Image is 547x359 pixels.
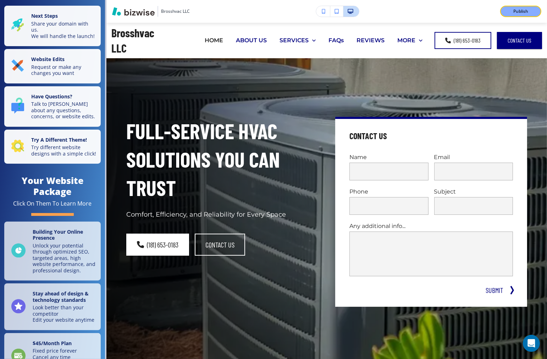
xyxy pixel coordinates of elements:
p: Share your domain with us. We will handle the launch! [31,21,96,39]
a: Stay ahead of design & technology standardsLook better than your competitorEdit your website anytime [4,283,101,330]
div: Open Intercom Messenger [523,335,540,352]
p: HOME [205,36,223,44]
button: Contact Us [497,32,542,49]
p: Name [349,153,429,161]
strong: Have Questions? [31,93,72,100]
p: MORE [397,36,415,44]
button: Have Questions?Talk to [PERSON_NAME] about any questions, concerns, or website edits. [4,86,101,127]
p: Request or make any changes you want [31,64,96,76]
h4: Brosshvac LLC [111,25,164,55]
button: Try A Different Theme!Try different website designs with a simple click! [4,130,101,164]
p: Talk to [PERSON_NAME] about any questions, concerns, or website edits. [31,101,96,120]
p: Subject [434,187,513,196]
a: Building Your Online PresenceUnlock your potential through optimized SEO, targeted areas, high we... [4,222,101,281]
p: Full-Service HVAC Solutions You Can Trust [126,117,318,202]
strong: Building Your Online Presence [33,228,83,241]
a: (181) 653-0183 [126,234,189,256]
p: Email [434,153,513,161]
img: Bizwise Logo [112,7,155,16]
button: Publish [500,6,541,17]
p: Try different website designs with a simple click! [31,144,96,157]
strong: Website Edits [31,56,65,62]
p: Look better than your competitor Edit your website anytime [33,304,96,323]
h4: Your Website Package [4,175,101,197]
h4: Contact Us [349,130,387,142]
div: Click On Them To Learn More [13,200,92,207]
a: (181) 653-0183 [435,32,491,49]
strong: $ 45 /Month Plan [33,340,72,347]
p: FAQs [328,36,344,44]
p: Unlock your potential through optimized SEO, targeted areas, high website performance, and profes... [33,243,96,274]
p: Phone [349,187,429,196]
p: ABOUT US [236,36,267,44]
p: Publish [513,8,528,15]
p: REVIEWS [357,36,385,44]
strong: Try A Different Theme! [31,136,87,143]
h3: Brosshvac LLC [161,8,190,15]
button: Brosshvac LLC [112,6,190,17]
strong: Next Steps [31,12,58,19]
button: Website EditsRequest or make any changes you want [4,49,101,83]
button: CONTACT US [195,234,245,256]
strong: Stay ahead of design & technology standards [33,290,89,303]
button: SUBMIT [483,285,506,295]
p: SERVICES [280,36,309,44]
p: Comfort, Efficiency, and Reliability for Every Space [126,210,318,219]
p: Any additional info... [349,222,513,230]
button: Next StepsShare your domain with us.We will handle the launch! [4,6,101,46]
